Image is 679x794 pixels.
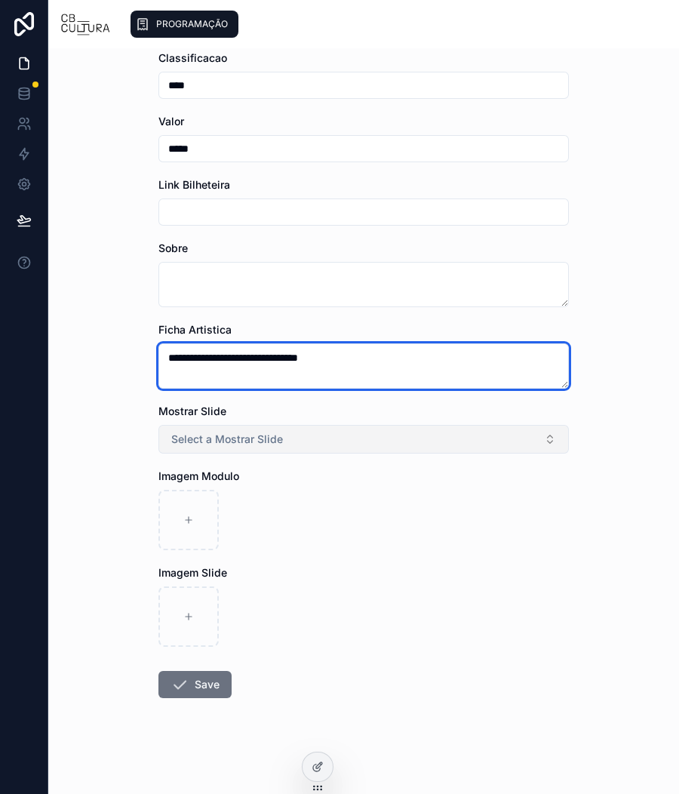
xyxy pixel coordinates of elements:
[158,51,227,64] span: Classificacao
[131,11,238,38] a: PROGRAMAÇÃO
[158,242,188,254] span: Sobre
[123,8,667,41] div: scrollable content
[158,405,226,417] span: Mostrar Slide
[158,425,569,454] button: Select Button
[158,178,230,191] span: Link Bilheteira
[158,115,184,128] span: Valor
[158,671,232,698] button: Save
[171,432,283,447] span: Select a Mostrar Slide
[158,566,227,579] span: Imagem Slide
[60,12,111,36] img: App logo
[158,469,239,482] span: Imagem Modulo
[158,323,232,336] span: Ficha Artistica
[156,18,228,30] span: PROGRAMAÇÃO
